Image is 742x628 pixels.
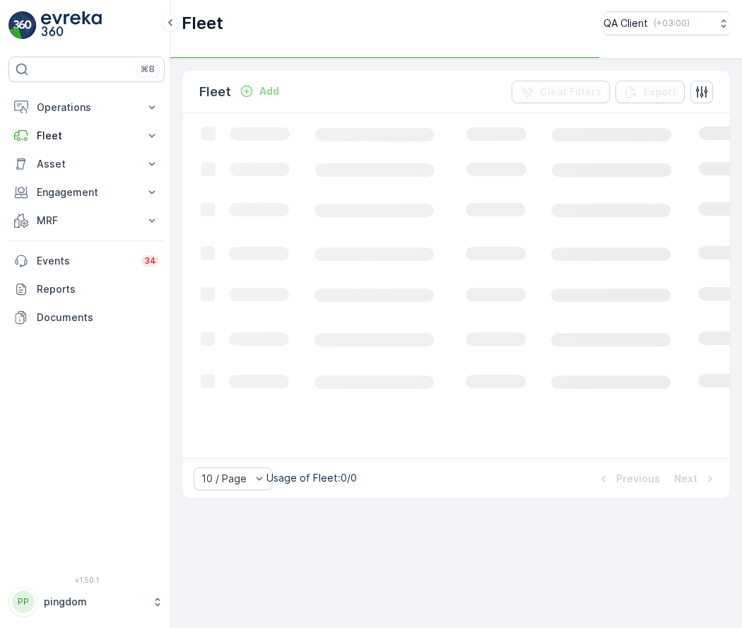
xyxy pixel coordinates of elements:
[654,18,690,29] p: ( +03:00 )
[540,85,601,99] p: Clear Filters
[8,150,165,178] button: Asset
[182,12,223,35] p: Fleet
[8,207,165,235] button: MRF
[616,472,660,486] p: Previous
[12,591,35,613] div: PP
[141,64,155,75] p: ⌘B
[144,255,156,267] p: 34
[259,84,279,98] p: Add
[8,247,165,275] a: Events34
[37,310,159,325] p: Documents
[37,157,136,171] p: Asset
[8,122,165,150] button: Fleet
[674,472,697,486] p: Next
[37,129,136,143] p: Fleet
[673,470,719,487] button: Next
[37,282,159,296] p: Reports
[595,470,661,487] button: Previous
[8,178,165,207] button: Engagement
[234,83,285,100] button: Add
[8,576,165,584] span: v 1.50.1
[37,214,136,228] p: MRF
[603,16,648,30] p: QA Client
[199,82,231,102] p: Fleet
[644,85,676,99] p: Export
[37,185,136,199] p: Engagement
[8,587,165,617] button: PPpingdom
[8,93,165,122] button: Operations
[266,471,357,485] p: Usage of Fleet : 0/0
[616,81,685,103] button: Export
[8,303,165,332] a: Documents
[8,11,37,40] img: logo
[44,595,145,609] p: pingdom
[8,275,165,303] a: Reports
[512,81,610,103] button: Clear Filters
[37,100,136,115] p: Operations
[603,11,731,35] button: QA Client(+03:00)
[41,11,102,40] img: logo_light-DOdMpM7g.png
[37,254,133,268] p: Events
